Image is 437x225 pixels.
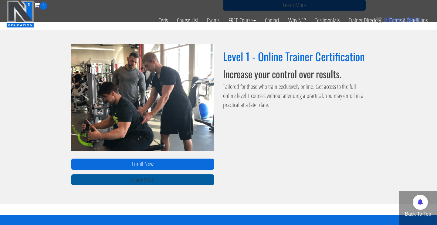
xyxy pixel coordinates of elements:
[71,174,214,186] a: Learn More
[344,10,385,31] a: Trainer Directory
[71,159,214,170] a: Enroll Now
[284,10,310,31] a: Why N1?
[376,17,382,23] img: icon11.png
[389,16,405,23] span: items:
[223,69,366,79] h3: Increase your control over results.
[6,0,34,28] img: n1-education
[154,10,172,31] a: Certs
[34,1,47,9] a: 0
[223,50,366,62] h2: Level 1 - Online Trainer Certification
[310,10,344,31] a: Testimonials
[223,82,366,109] p: Tailored for those who train exclusively online. Get access to the full online level 1 courses wi...
[40,2,47,10] span: 0
[407,16,410,23] span: $
[384,16,387,23] span: 0
[407,16,422,23] bdi: 0.00
[71,44,214,151] img: n1-trainer
[385,10,432,31] a: Terms & Conditions
[172,10,202,31] a: Course List
[202,10,224,31] a: Events
[224,10,260,31] a: FREE Course
[260,10,284,31] a: Contact
[376,16,422,23] a: 0 items: $0.00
